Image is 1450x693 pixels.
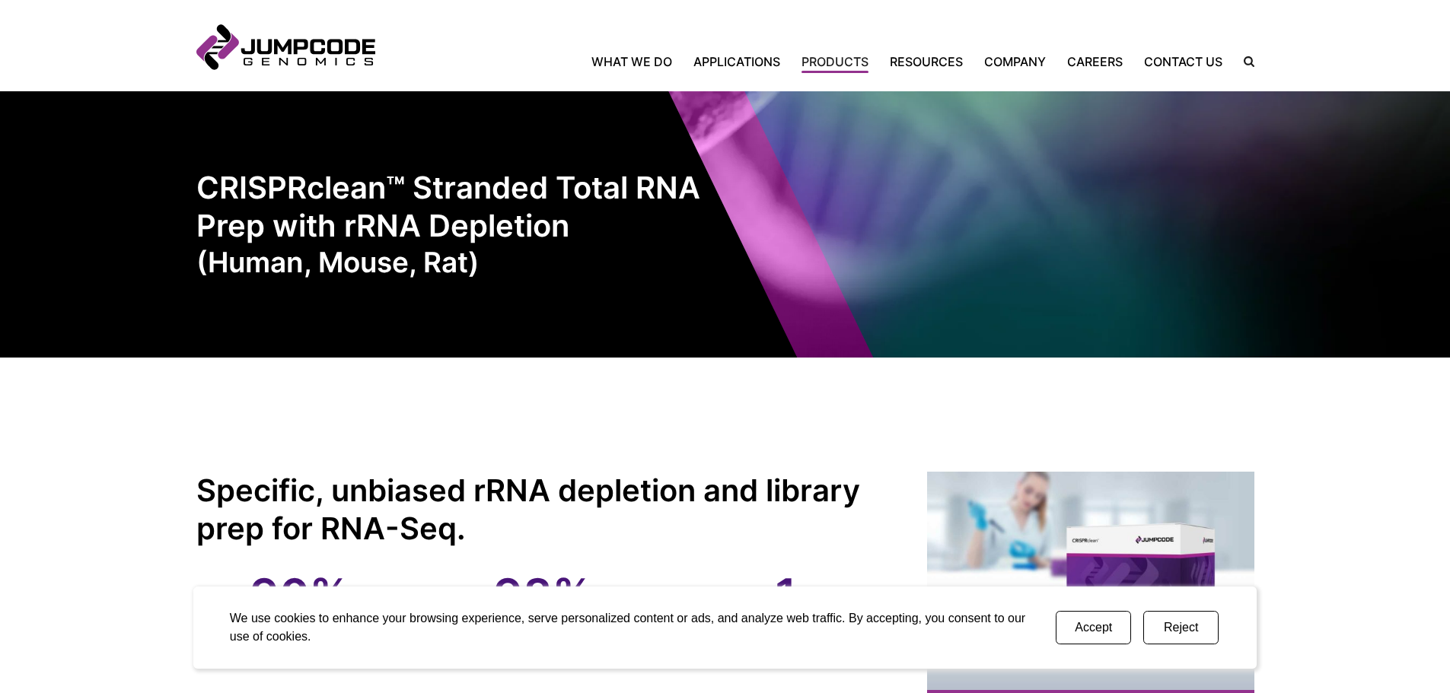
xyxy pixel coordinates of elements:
[1233,56,1254,67] label: Search the site.
[440,572,645,618] data-callout-value: 98%
[1056,611,1131,644] button: Accept
[791,52,879,71] a: Products
[1056,52,1133,71] a: Careers
[196,572,402,618] data-callout-value: 90%
[196,169,725,280] h1: CRISPRclean™ Stranded Total RNA Prep with rRNA Depletion
[974,52,1056,71] a: Company
[683,52,791,71] a: Applications
[196,472,889,548] h2: Specific, unbiased rRNA depletion and library prep for RNA-Seq.
[1133,52,1233,71] a: Contact Us
[375,52,1233,71] nav: Primary Navigation
[1143,611,1219,644] button: Reject
[196,245,725,280] em: (Human, Mouse, Rat)
[684,572,889,618] data-callout-value: 1
[230,612,1025,643] span: We use cookies to enhance your browsing experience, serve personalized content or ads, and analyz...
[879,52,974,71] a: Resources
[591,52,683,71] a: What We Do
